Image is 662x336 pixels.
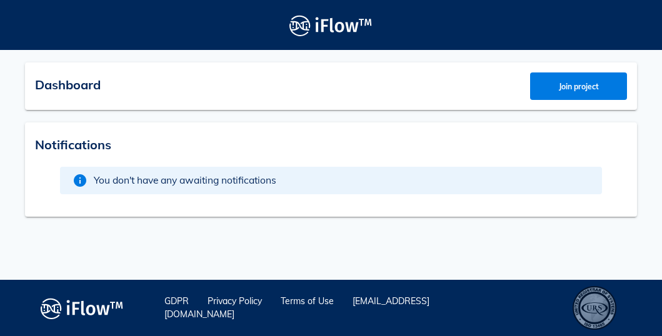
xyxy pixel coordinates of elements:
[164,295,189,307] a: GDPR
[530,72,627,100] button: Join project
[35,137,111,152] span: Notifications
[35,77,101,92] span: Dashboard
[208,295,262,307] a: Privacy Policy
[94,173,276,188] span: You don't have any awaiting notifications
[543,82,615,91] span: Join project
[281,295,334,307] a: Terms of Use
[41,294,124,322] img: logo
[573,286,616,330] div: ISO 13485 – Quality Management System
